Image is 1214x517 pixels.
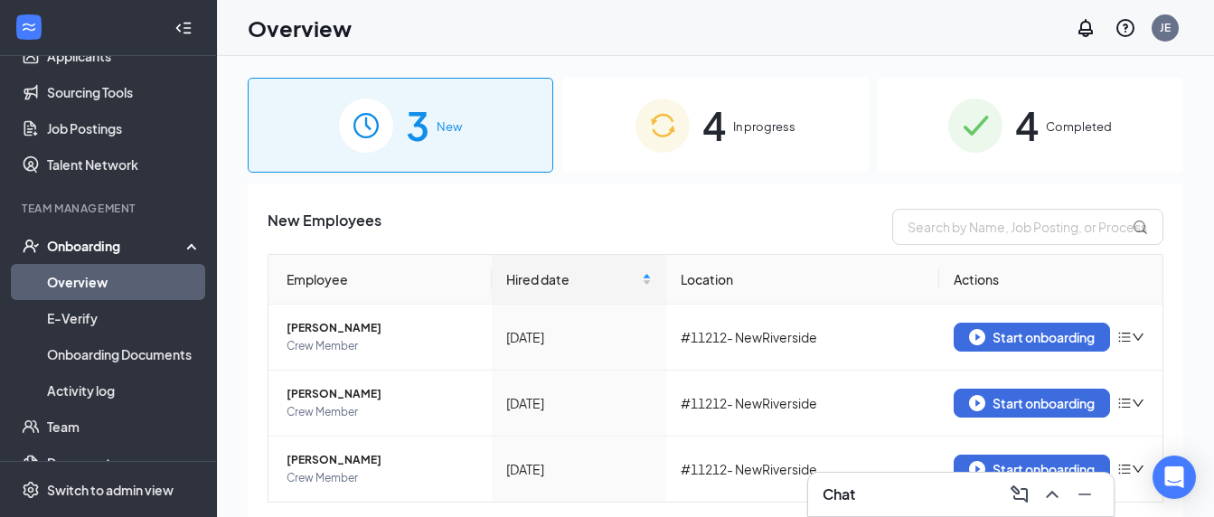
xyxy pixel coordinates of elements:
[268,255,492,305] th: Employee
[287,451,477,469] span: [PERSON_NAME]
[969,461,1095,477] div: Start onboarding
[1074,484,1096,505] svg: Minimize
[969,395,1095,411] div: Start onboarding
[1117,330,1132,344] span: bars
[1015,94,1039,156] span: 4
[1117,396,1132,410] span: bars
[1009,484,1030,505] svg: ComposeMessage
[174,19,193,37] svg: Collapse
[268,209,381,245] span: New Employees
[20,18,38,36] svg: WorkstreamLogo
[939,255,1162,305] th: Actions
[47,110,202,146] a: Job Postings
[733,117,795,136] span: In progress
[47,409,202,445] a: Team
[506,327,652,347] div: [DATE]
[1115,17,1136,39] svg: QuestionInfo
[702,94,726,156] span: 4
[47,237,186,255] div: Onboarding
[47,481,174,499] div: Switch to admin view
[1046,117,1112,136] span: Completed
[823,484,855,504] h3: Chat
[954,389,1110,418] button: Start onboarding
[506,393,652,413] div: [DATE]
[287,319,477,337] span: [PERSON_NAME]
[666,255,939,305] th: Location
[47,372,202,409] a: Activity log
[248,13,352,43] h1: Overview
[47,74,202,110] a: Sourcing Tools
[47,38,202,74] a: Applicants
[666,437,939,502] td: #11212- NewRiverside
[1041,484,1063,505] svg: ChevronUp
[666,305,939,371] td: #11212- NewRiverside
[47,300,202,336] a: E-Verify
[1132,331,1144,343] span: down
[1038,480,1067,509] button: ChevronUp
[287,403,477,421] span: Crew Member
[1153,456,1196,499] div: Open Intercom Messenger
[287,337,477,355] span: Crew Member
[666,371,939,437] td: #11212- NewRiverside
[506,459,652,479] div: [DATE]
[954,323,1110,352] button: Start onboarding
[1132,463,1144,475] span: down
[1132,397,1144,409] span: down
[954,455,1110,484] button: Start onboarding
[892,209,1163,245] input: Search by Name, Job Posting, or Process
[287,469,477,487] span: Crew Member
[506,269,638,289] span: Hired date
[22,201,198,216] div: Team Management
[22,237,40,255] svg: UserCheck
[1005,480,1034,509] button: ComposeMessage
[47,336,202,372] a: Onboarding Documents
[969,329,1095,345] div: Start onboarding
[1075,17,1096,39] svg: Notifications
[287,385,477,403] span: [PERSON_NAME]
[22,481,40,499] svg: Settings
[437,117,462,136] span: New
[1160,20,1171,35] div: JE
[1117,462,1132,476] span: bars
[47,264,202,300] a: Overview
[47,146,202,183] a: Talent Network
[406,94,429,156] span: 3
[47,445,202,481] a: Documents
[1070,480,1099,509] button: Minimize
